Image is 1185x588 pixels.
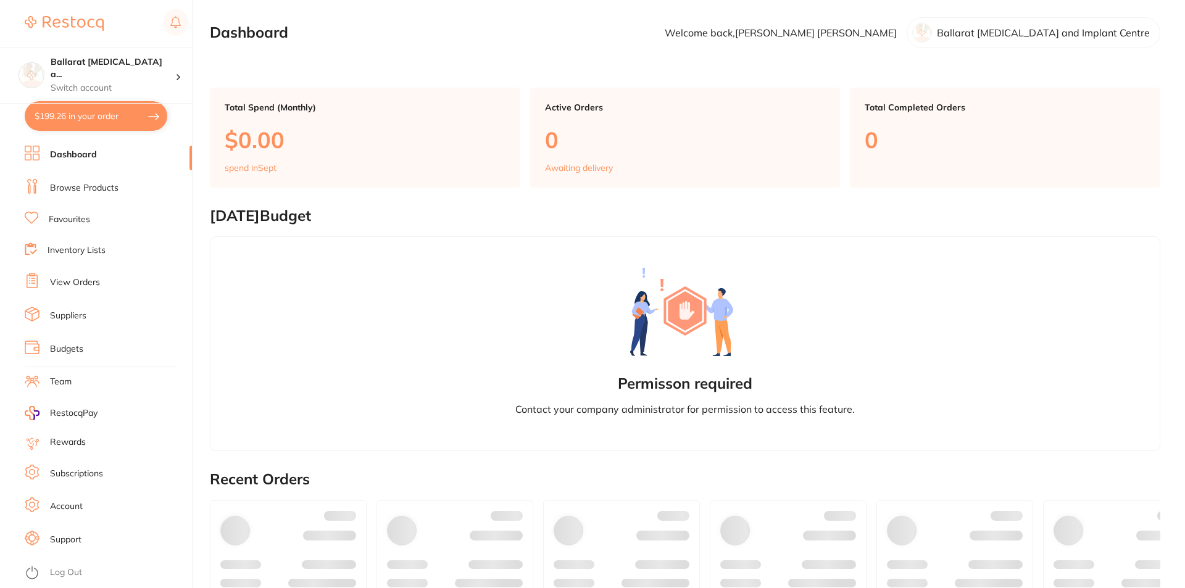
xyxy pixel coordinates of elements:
[225,163,276,173] p: spend in Sept
[50,149,97,161] a: Dashboard
[850,88,1160,188] a: Total Completed Orders0
[865,102,1145,112] p: Total Completed Orders
[48,244,106,257] a: Inventory Lists
[25,563,188,583] button: Log Out
[545,127,826,152] p: 0
[50,436,86,449] a: Rewards
[25,9,104,38] a: Restocq Logo
[210,471,1160,488] h2: Recent Orders
[51,82,175,94] p: Switch account
[25,16,104,31] img: Restocq Logo
[545,163,613,173] p: Awaiting delivery
[210,207,1160,225] h2: [DATE] Budget
[210,24,288,41] h2: Dashboard
[545,102,826,112] p: Active Orders
[865,127,1145,152] p: 0
[618,375,752,392] h2: Permisson required
[50,500,83,513] a: Account
[50,276,100,289] a: View Orders
[210,88,520,188] a: Total Spend (Monthly)$0.00spend inSept
[225,127,505,152] p: $0.00
[19,63,44,88] img: Ballarat Wisdom Tooth and Implant Centre
[50,310,86,322] a: Suppliers
[50,566,82,579] a: Log Out
[515,402,855,416] p: Contact your company administrator for permission to access this feature.
[50,343,83,355] a: Budgets
[530,88,841,188] a: Active Orders0Awaiting delivery
[225,102,505,112] p: Total Spend (Monthly)
[50,534,81,546] a: Support
[49,213,90,226] a: Favourites
[50,407,98,420] span: RestocqPay
[50,468,103,480] a: Subscriptions
[25,101,167,131] button: $199.26 in your order
[51,56,175,80] h4: Ballarat Wisdom Tooth and Implant Centre
[50,376,72,388] a: Team
[25,406,98,420] a: RestocqPay
[937,27,1150,38] p: Ballarat [MEDICAL_DATA] and Implant Centre
[50,182,118,194] a: Browse Products
[665,27,897,38] p: Welcome back, [PERSON_NAME] [PERSON_NAME]
[25,406,39,420] img: RestocqPay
